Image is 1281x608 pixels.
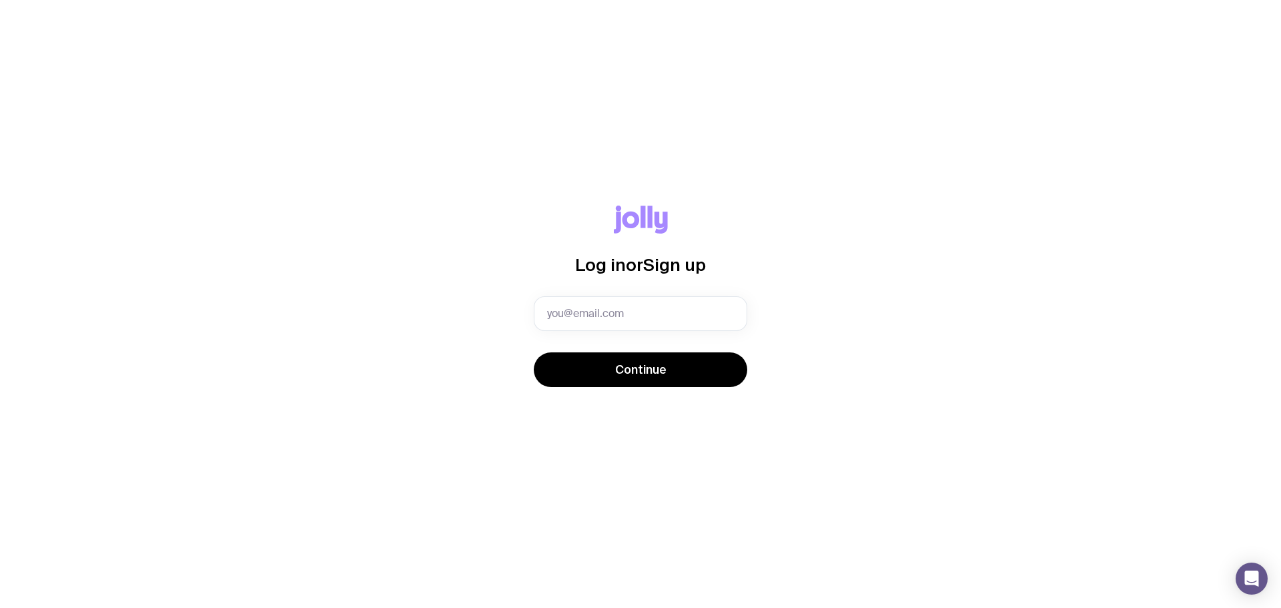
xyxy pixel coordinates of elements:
input: you@email.com [534,296,747,331]
span: Continue [615,362,667,378]
button: Continue [534,352,747,387]
span: Log in [575,255,626,274]
span: or [626,255,643,274]
div: Open Intercom Messenger [1236,563,1268,595]
span: Sign up [643,255,706,274]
